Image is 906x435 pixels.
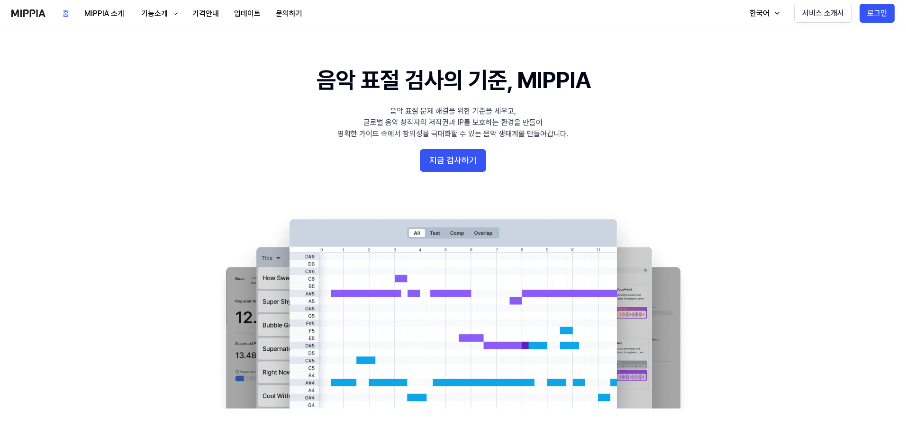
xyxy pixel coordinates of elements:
[139,8,170,19] div: 기능소개
[860,4,895,23] button: 로그인
[794,4,852,23] button: 서비스 소개서
[740,4,787,23] button: 한국어
[317,64,590,96] h1: 음악 표절 검사의 기준, MIPPIA
[55,4,77,23] button: 홈
[132,4,185,23] button: 기능소개
[185,4,226,23] button: 가격안내
[268,4,310,23] button: 문의하기
[11,9,45,17] img: logo
[337,106,569,140] div: 음악 표절 문제 해결을 위한 기준을 세우고, 글로벌 음악 창작자의 저작권과 IP를 보호하는 환경을 만들어 명확한 가이드 속에서 창의성을 극대화할 수 있는 음악 생태계를 만들어...
[226,0,268,27] a: 업데이트
[226,4,268,23] button: 업데이트
[207,210,699,408] img: main Image
[420,149,486,172] button: 지금 검사하기
[77,4,132,23] button: MIPPIA 소개
[748,8,771,19] div: 한국어
[55,0,77,27] a: 홈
